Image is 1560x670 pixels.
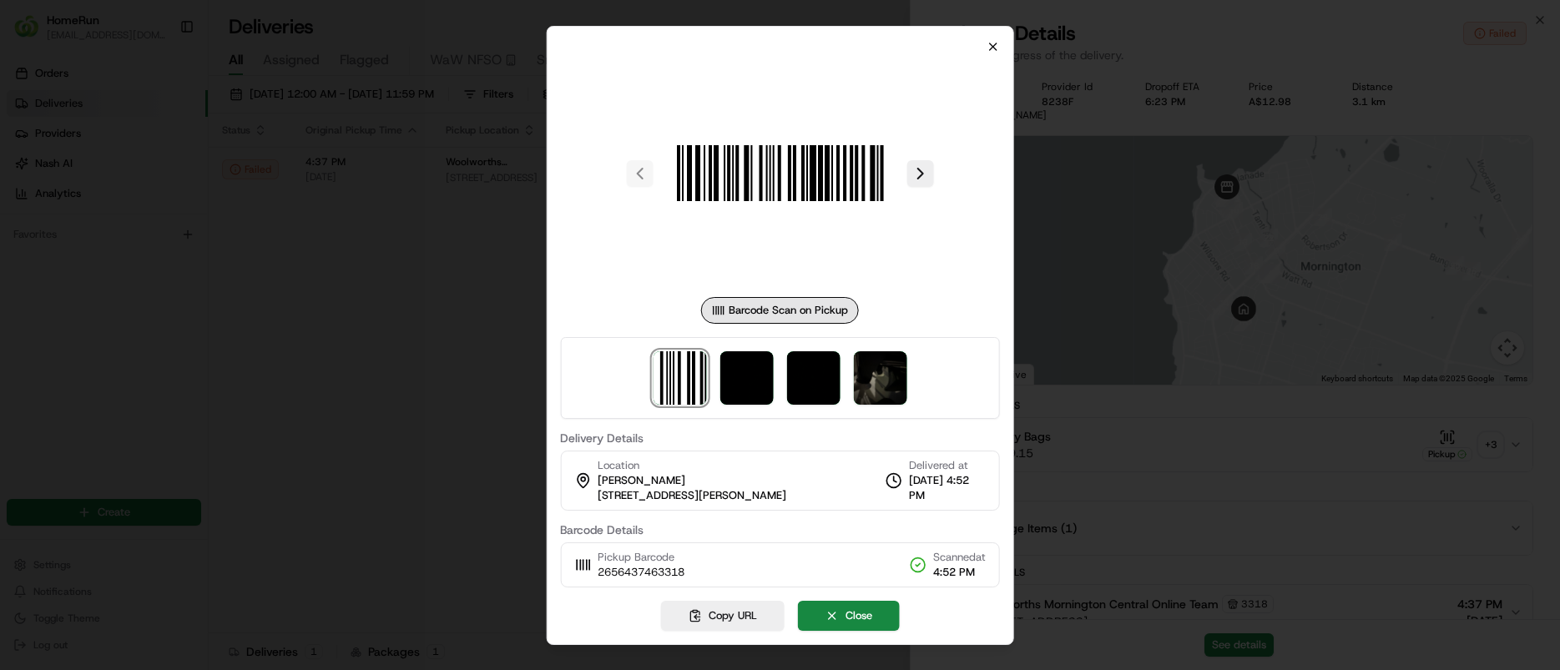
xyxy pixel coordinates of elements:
span: 2656437463318 [598,565,684,580]
span: Location [598,458,639,473]
span: [PERSON_NAME] [598,473,685,488]
span: Scanned at [933,550,986,565]
div: Barcode Scan on Pickup [701,297,859,324]
img: photo_proof_of_delivery image [720,351,774,405]
span: [STREET_ADDRESS][PERSON_NAME] [598,488,786,503]
img: photo_proof_of_delivery image [787,351,841,405]
span: Pickup Barcode [598,550,684,565]
span: 4:52 PM [933,565,986,580]
label: Delivery Details [560,432,1000,444]
label: Barcode Details [560,524,1000,536]
img: barcode_scan_on_pickup image [660,53,901,294]
button: Copy URL [661,601,785,631]
button: Close [798,601,900,631]
img: barcode_scan_on_pickup image [654,351,707,405]
span: [DATE] 4:52 PM [909,473,986,503]
img: photo_proof_of_delivery image [854,351,907,405]
span: Delivered at [909,458,986,473]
